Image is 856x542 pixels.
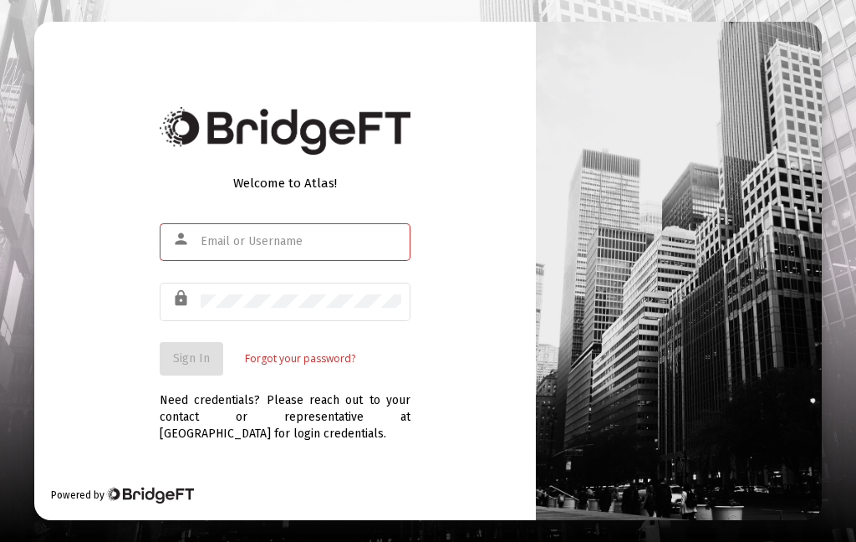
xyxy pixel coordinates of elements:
[201,235,401,248] input: Email or Username
[172,229,192,249] mat-icon: person
[245,350,355,367] a: Forgot your password?
[160,107,410,155] img: Bridge Financial Technology Logo
[51,487,194,504] div: Powered by
[106,487,194,504] img: Bridge Financial Technology Logo
[160,175,410,192] div: Welcome to Atlas!
[172,289,192,309] mat-icon: lock
[160,376,410,442] div: Need credentials? Please reach out to your contact or representative at [GEOGRAPHIC_DATA] for log...
[160,342,223,376] button: Sign In
[173,351,210,366] span: Sign In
